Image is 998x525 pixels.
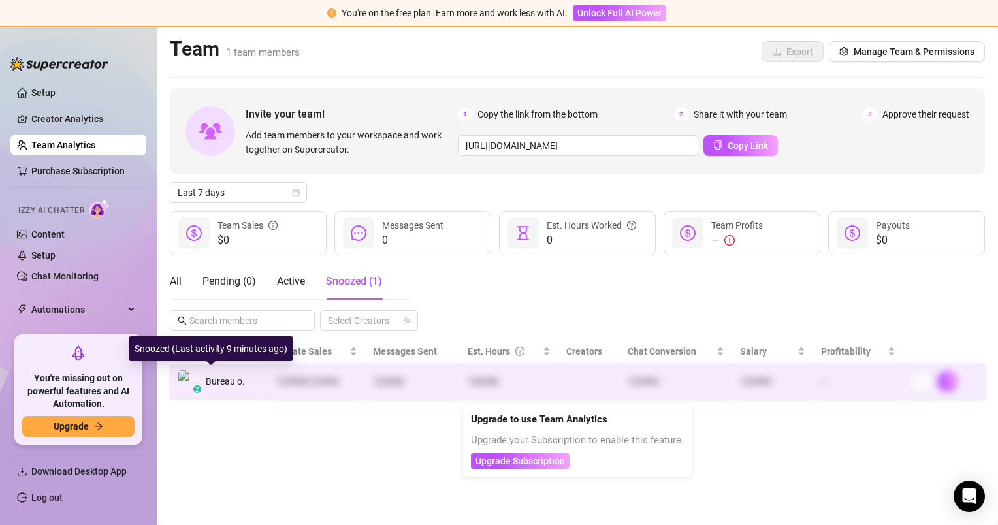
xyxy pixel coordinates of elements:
span: Add team members to your workspace and work together on Supercreator. [246,128,453,157]
button: Export [762,41,824,62]
div: — [711,232,763,248]
a: Chat Monitoring [31,271,99,281]
span: 0 [382,232,443,248]
span: more [917,376,926,385]
button: Upgrade Subscription [471,453,570,469]
strong: Upgrade to use Team Analytics [471,413,607,425]
span: Salary [740,346,767,357]
a: Unlock Full AI Power [573,8,666,18]
a: Purchase Subscription [31,161,136,182]
span: $0 [876,232,910,248]
span: exclamation-circle [327,8,336,18]
span: Last 7 days [178,183,299,202]
img: logo-BBDzfeDw.svg [10,57,108,71]
td: 123456 [620,364,732,398]
img: Bureau of Aura [178,370,200,392]
span: 1 team members [226,46,300,58]
img: AI Chatter [89,199,110,218]
span: Bureau o. [206,374,245,389]
span: question-circle [627,218,636,232]
span: Messages Sent [382,220,443,231]
span: rocket [71,345,86,361]
th: Creators [558,339,620,364]
span: 3 [863,107,877,121]
span: team [403,317,411,325]
a: Log out [31,492,63,503]
span: calendar [292,189,300,197]
span: Messages Sent [373,346,437,357]
div: Open Intercom Messenger [954,481,985,512]
span: Automations [31,299,124,320]
span: Approve their request [882,107,969,121]
span: search [178,316,187,325]
h2: Team [170,37,300,61]
div: Team Sales [217,218,278,232]
span: dollar-circle [680,225,696,241]
span: Invite your team! [246,106,458,122]
a: Setup [31,250,56,261]
span: copy [713,140,722,150]
div: 123456 123456 [276,374,357,389]
span: Upgrade [54,421,89,432]
div: 123456 [373,374,452,389]
button: Manage Team & Permissions [829,41,985,62]
span: Download Desktop App [31,466,127,477]
span: You're missing out on powerful features and AI Automation. [22,372,135,411]
a: Creator Analytics [31,108,136,129]
span: Upgrade your Subscription to enable this feature. [471,434,684,446]
span: arrow-right [94,422,103,431]
span: $0 [217,232,278,248]
span: Copy Link [728,140,768,151]
span: question-circle [515,344,524,358]
span: Active [277,275,305,287]
button: Upgradearrow-right [22,416,135,437]
a: Team Analytics [31,140,95,150]
a: Content [31,229,65,240]
span: Chat Conversion [628,346,696,357]
span: message [351,225,366,241]
span: download [17,466,27,477]
span: Chat Copilot [31,325,124,346]
span: Private Sales [276,346,332,357]
span: dollar-circle [186,225,202,241]
span: setting [839,47,848,56]
div: Pending ( 0 ) [202,274,256,289]
span: info-circle [268,218,278,232]
span: dollar-circle [845,225,860,241]
span: 1 [458,107,472,121]
span: 0 [547,232,636,248]
div: Snoozed (Last activity 9 minutes ago) [129,336,293,361]
span: Snoozed ( 1 ) [326,275,382,287]
div: 123456 [468,374,551,389]
span: thunderbolt [17,304,27,315]
span: exclamation-circle [724,235,735,246]
span: Share it with your team [694,107,787,121]
div: All [170,274,182,289]
span: Upgrade Subscription [475,456,565,466]
input: Search members [189,313,297,328]
span: Unlock Full AI Power [577,8,662,18]
div: Est. Hours Worked [547,218,636,232]
span: hourglass [515,225,531,241]
td: 123456 [732,364,814,398]
span: right [943,376,952,385]
button: Unlock Full AI Power [573,5,666,21]
span: Manage Team & Permissions [854,46,974,57]
div: z [193,385,201,393]
span: Team Profits [711,220,763,231]
span: Izzy AI Chatter [18,204,84,217]
a: Setup [31,87,56,98]
span: Payouts [876,220,910,231]
div: Est. Hours [468,344,540,358]
td: — [813,364,903,398]
button: Copy Link [703,135,778,156]
span: You're on the free plan. Earn more and work less with AI. [342,8,568,18]
span: Copy the link from the bottom [477,107,598,121]
span: Profitability [821,346,871,357]
span: 2 [674,107,688,121]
